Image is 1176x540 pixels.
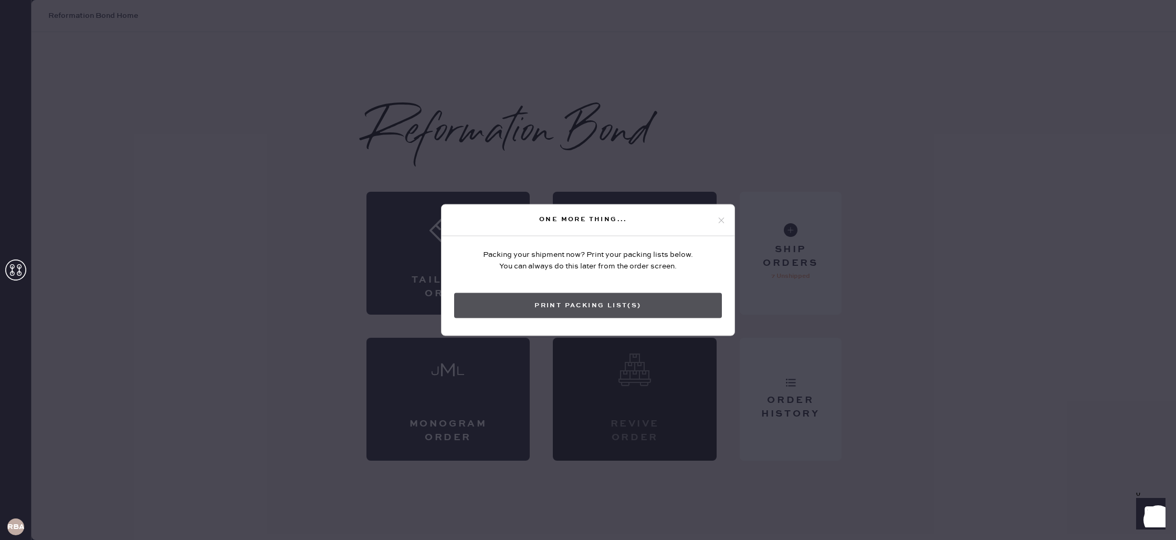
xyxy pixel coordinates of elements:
div: Packing your shipment now? Print your packing lists below. You can always do this later from the ... [483,249,693,272]
h3: RBA [7,523,24,531]
iframe: Front Chat [1126,493,1171,538]
button: Print Packing List(s) [454,293,722,318]
div: One more thing... [450,213,717,225]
